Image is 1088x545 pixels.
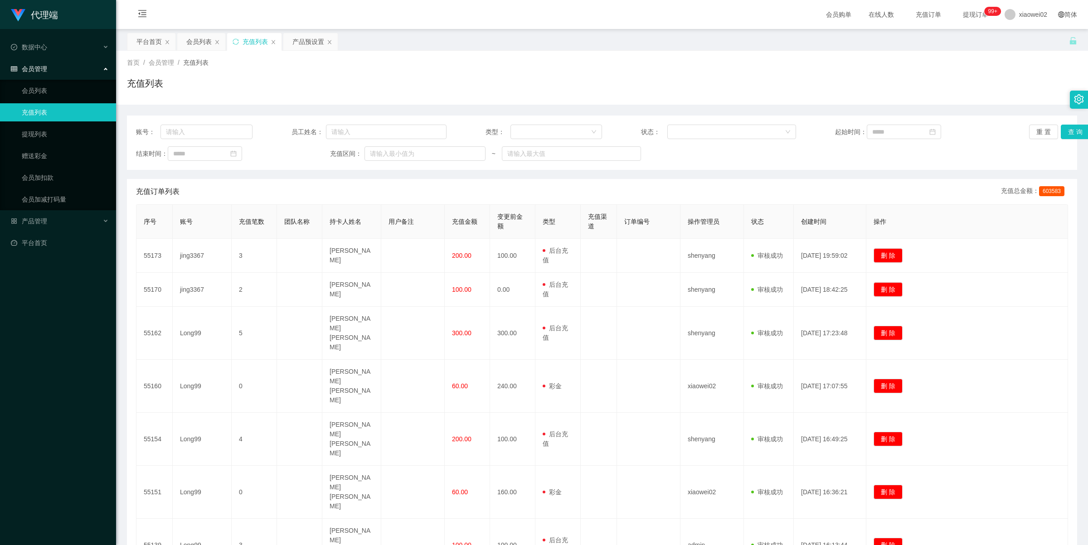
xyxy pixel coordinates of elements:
[751,286,783,293] span: 审核成功
[490,360,535,413] td: 240.00
[127,0,158,29] i: 图标: menu-fold
[292,33,324,50] div: 产品预设置
[591,129,597,135] i: 图标: down
[178,59,180,66] span: /
[452,329,471,337] span: 300.00
[183,59,209,66] span: 充值列表
[22,190,109,208] a: 会员加减打码量
[11,65,47,72] span: 会员管理
[874,432,903,446] button: 删 除
[22,125,109,143] a: 提现列表
[835,127,867,137] span: 起始时间：
[214,39,220,45] i: 图标: close
[11,234,109,252] a: 图标: dashboard平台首页
[165,39,170,45] i: 图标: close
[143,59,145,66] span: /
[864,11,899,18] span: 在线人数
[543,247,568,264] span: 后台充值
[327,39,332,45] i: 图标: close
[173,413,232,466] td: Long99
[1039,186,1064,196] span: 603583
[680,273,744,307] td: shenyang
[452,382,468,390] span: 60.00
[624,218,650,225] span: 订单编号
[136,413,173,466] td: 55154
[794,413,866,466] td: [DATE] 16:49:25
[452,252,471,259] span: 200.00
[11,11,58,18] a: 代理端
[239,218,264,225] span: 充值笔数
[1058,11,1064,18] i: 图标: global
[136,239,173,273] td: 55173
[232,307,277,360] td: 5
[326,125,447,139] input: 请输入
[751,329,783,337] span: 审核成功
[136,307,173,360] td: 55162
[543,382,562,390] span: 彩金
[486,127,510,137] span: 类型：
[751,435,783,443] span: 审核成功
[232,413,277,466] td: 4
[490,413,535,466] td: 100.00
[641,127,667,137] span: 状态：
[232,239,277,273] td: 3
[136,33,162,50] div: 平台首页
[751,382,783,390] span: 审核成功
[497,213,523,230] span: 变更前金额
[1001,186,1068,197] div: 充值总金额：
[490,307,535,360] td: 300.00
[233,39,239,45] i: 图标: sync
[680,239,744,273] td: shenyang
[874,379,903,393] button: 删 除
[322,413,381,466] td: [PERSON_NAME] [PERSON_NAME]
[751,488,783,496] span: 审核成功
[22,82,109,100] a: 会员列表
[801,218,826,225] span: 创建时间
[232,273,277,307] td: 2
[874,218,886,225] span: 操作
[486,149,502,159] span: ~
[11,44,17,50] i: 图标: check-circle-o
[11,66,17,72] i: 图标: table
[136,149,168,159] span: 结束时间：
[22,169,109,187] a: 会员加扣款
[452,435,471,443] span: 200.00
[330,149,364,159] span: 充值区间：
[543,324,568,341] span: 后台充值
[680,413,744,466] td: shenyang
[680,360,744,413] td: xiaowei02
[243,33,268,50] div: 充值列表
[232,360,277,413] td: 0
[144,218,156,225] span: 序号
[985,7,1001,16] sup: 1206
[271,39,276,45] i: 图标: close
[232,466,277,519] td: 0
[11,9,25,22] img: logo.9652507e.png
[452,488,468,496] span: 60.00
[291,127,326,137] span: 员工姓名：
[127,77,163,90] h1: 充值列表
[389,218,414,225] span: 用户备注
[688,218,719,225] span: 操作管理员
[794,273,866,307] td: [DATE] 18:42:25
[452,218,477,225] span: 充值金额
[794,307,866,360] td: [DATE] 17:23:48
[22,147,109,165] a: 赠送彩金
[364,146,486,161] input: 请输入最小值为
[874,282,903,297] button: 删 除
[490,239,535,273] td: 100.00
[173,239,232,273] td: jing3367
[680,307,744,360] td: shenyang
[490,273,535,307] td: 0.00
[751,252,783,259] span: 审核成功
[452,286,471,293] span: 100.00
[173,307,232,360] td: Long99
[322,360,381,413] td: [PERSON_NAME] [PERSON_NAME]
[1069,37,1077,45] i: 图标: unlock
[543,218,555,225] span: 类型
[22,103,109,121] a: 充值列表
[173,360,232,413] td: Long99
[794,239,866,273] td: [DATE] 19:59:02
[149,59,174,66] span: 会员管理
[1029,125,1058,139] button: 重 置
